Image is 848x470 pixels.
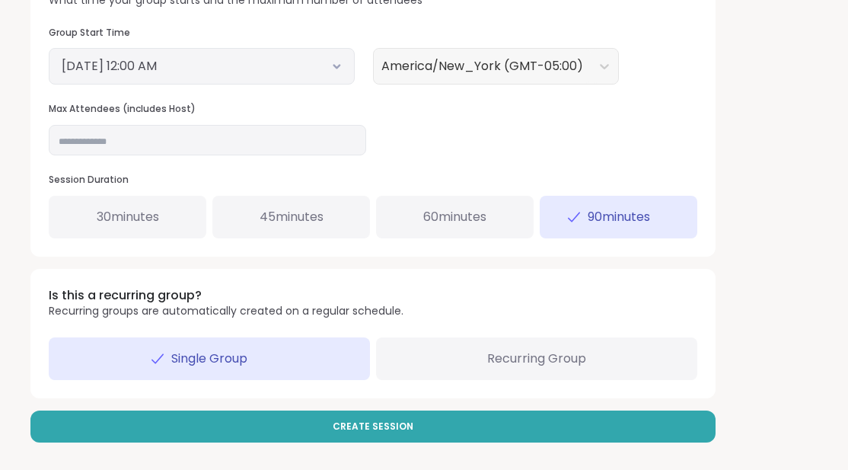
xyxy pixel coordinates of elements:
span: 30 minutes [97,208,159,226]
h3: Is this a recurring group? [49,287,403,304]
span: 60 minutes [423,208,486,226]
span: 45 minutes [260,208,324,226]
h3: Group Start Time [49,27,355,40]
span: Recurring Group [487,350,586,368]
span: 90 minutes [588,208,650,226]
button: [DATE] 12:00 AM [62,57,342,75]
button: Create Session [30,411,716,443]
span: Create Session [333,420,413,433]
h3: Session Duration [49,174,697,187]
p: Recurring groups are automatically created on a regular schedule. [49,304,403,319]
h3: Max Attendees (includes Host) [49,103,366,116]
span: Single Group [171,350,247,368]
